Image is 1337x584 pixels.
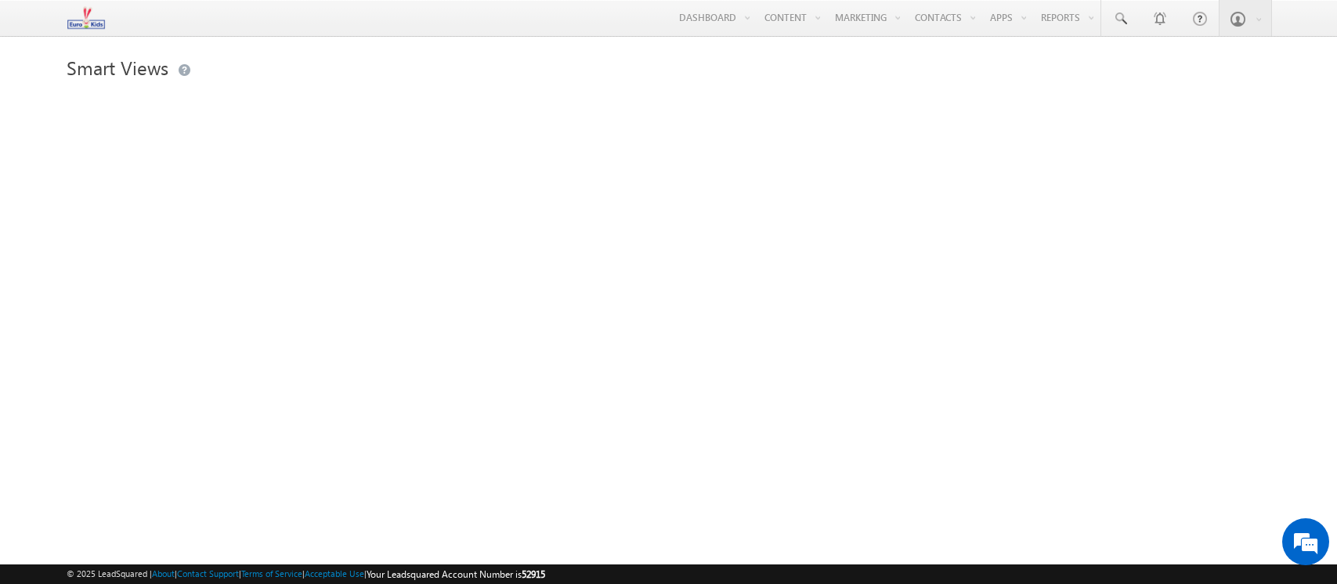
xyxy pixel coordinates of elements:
a: Contact Support [177,568,239,579]
span: Your Leadsquared Account Number is [367,568,545,580]
a: About [152,568,175,579]
span: Smart Views [67,55,168,80]
span: © 2025 LeadSquared | | | | | [67,567,545,582]
a: Acceptable Use [305,568,364,579]
img: Custom Logo [67,4,105,31]
a: Terms of Service [241,568,302,579]
span: 52915 [522,568,545,580]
